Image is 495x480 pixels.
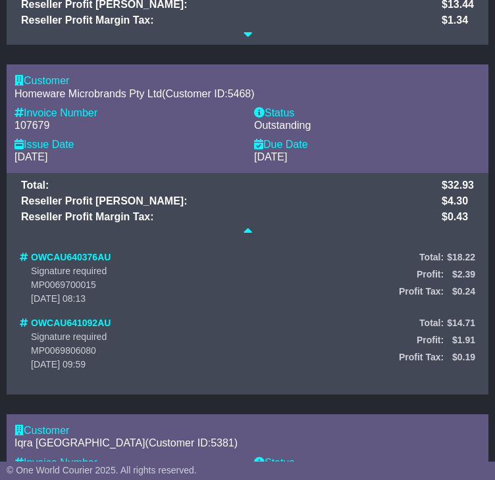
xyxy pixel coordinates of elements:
[452,252,475,262] span: 18.22
[14,193,435,209] td: Reseller Profit [PERSON_NAME]:
[14,119,241,132] div: 107679
[14,87,481,100] div: (Customer ID: )
[448,195,468,206] span: 4.30
[452,318,475,328] span: 14.71
[447,285,475,299] td: $
[254,151,481,163] div: [DATE]
[31,278,111,292] div: MP0069700015
[31,318,111,328] a: OWCAU641092AU
[14,88,162,99] span: Homeware Microbrands Pty Ltd
[447,251,475,268] td: $
[435,177,481,193] td: $
[457,286,475,297] span: 0.24
[254,119,481,132] div: Outstanding
[7,173,488,241] div: Total: $32.93 Reseller Profit [PERSON_NAME]: $4.30 Reseller Profit Margin Tax: $0.43
[254,107,481,119] div: Status
[254,456,481,469] div: Status
[457,269,475,279] span: 2.39
[399,350,447,364] td: Profit Tax:
[435,193,481,209] td: $
[14,209,435,225] td: Reseller Profit Margin Tax:
[14,151,241,163] div: [DATE]
[457,352,475,362] span: 0.19
[31,252,111,262] a: OWCAU640376AU
[14,107,241,119] div: Invoice Number
[31,344,111,358] div: MP0069806080
[7,465,197,475] span: © One World Courier 2025. All rights reserved.
[31,330,111,344] div: Signature required
[31,264,111,278] div: Signature required
[447,268,475,285] td: $
[31,292,111,306] div: [DATE] 08:13
[457,335,475,345] span: 1.91
[211,437,234,448] span: 5381
[448,211,468,222] span: 0.43
[448,180,474,191] span: 32.93
[399,268,447,285] td: Profit:
[435,209,481,225] td: $
[448,14,468,26] span: 1.34
[447,350,475,364] td: $
[435,12,481,28] td: $
[399,251,447,268] td: Total:
[14,424,481,437] div: Customer
[254,138,481,151] div: Due Date
[14,12,435,28] td: Reseller Profit Margin Tax:
[228,88,251,99] span: 5468
[14,456,241,469] div: Invoice Number
[399,285,447,299] td: Profit Tax:
[14,138,241,151] div: Issue Date
[399,333,447,350] td: Profit:
[31,358,111,372] div: [DATE] 09:59
[399,316,447,333] td: Total:
[447,316,475,333] td: $
[447,333,475,350] td: $
[14,437,145,448] span: Iqra [GEOGRAPHIC_DATA]
[14,437,481,449] div: (Customer ID: )
[14,177,435,193] td: Total:
[14,74,481,87] div: Customer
